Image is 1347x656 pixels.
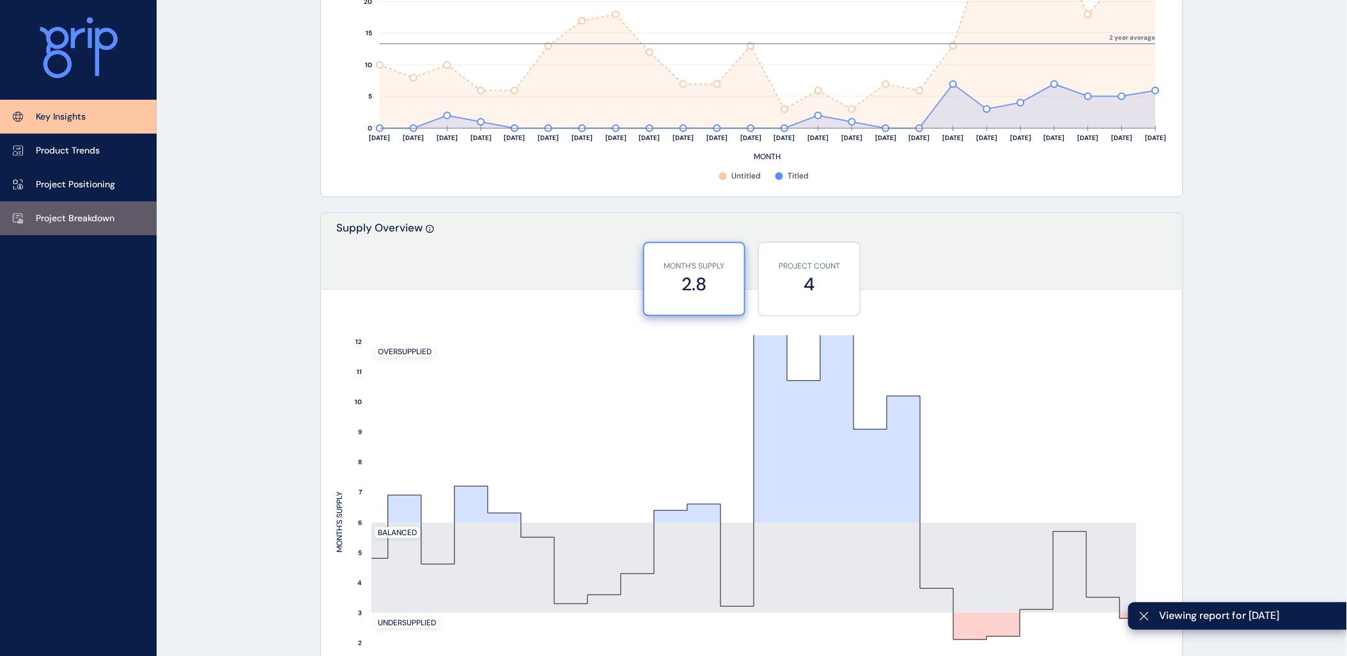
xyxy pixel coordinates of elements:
[1145,134,1166,143] text: [DATE]
[909,134,930,143] text: [DATE]
[403,134,424,143] text: [DATE]
[370,134,391,143] text: [DATE]
[1010,134,1031,143] text: [DATE]
[765,262,853,272] p: PROJECT COUNT
[1110,34,1156,42] text: 2 year average
[36,111,86,123] p: Key Insights
[358,458,362,467] text: 8
[471,134,492,143] text: [DATE]
[754,152,781,162] text: MONTH
[808,134,829,143] text: [DATE]
[605,134,627,143] text: [DATE]
[334,492,345,553] text: MONTH'S SUPPLY
[774,134,795,143] text: [DATE]
[437,134,458,143] text: [DATE]
[357,368,362,377] text: 11
[358,549,362,558] text: 5
[673,134,694,143] text: [DATE]
[651,262,738,272] p: MONTH'S SUPPLY
[976,134,997,143] text: [DATE]
[841,134,862,143] text: [DATE]
[358,428,362,437] text: 9
[1044,134,1065,143] text: [DATE]
[358,519,362,527] text: 6
[368,125,372,133] text: 0
[358,639,362,648] text: 2
[358,609,362,618] text: 3
[355,338,362,347] text: 12
[706,134,728,143] text: [DATE]
[36,144,100,157] p: Product Trends
[943,134,964,143] text: [DATE]
[572,134,593,143] text: [DATE]
[875,134,896,143] text: [DATE]
[1078,134,1099,143] text: [DATE]
[355,398,362,407] text: 10
[357,579,362,588] text: 4
[1112,134,1133,143] text: [DATE]
[651,272,738,297] label: 2.8
[368,93,372,101] text: 5
[36,178,115,191] p: Project Positioning
[1160,609,1337,623] span: Viewing report for [DATE]
[740,134,761,143] text: [DATE]
[359,488,362,497] text: 7
[538,134,559,143] text: [DATE]
[36,212,114,225] p: Project Breakdown
[365,61,372,70] text: 10
[336,221,423,290] p: Supply Overview
[765,272,853,297] label: 4
[504,134,526,143] text: [DATE]
[639,134,660,143] text: [DATE]
[366,29,372,38] text: 15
